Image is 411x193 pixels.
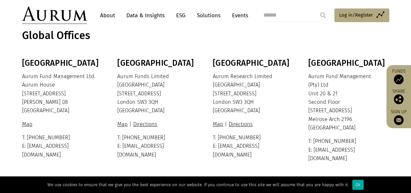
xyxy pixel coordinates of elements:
h3: [GEOGRAPHIC_DATA] [308,58,388,68]
a: Directions [132,121,159,127]
a: Funds [390,68,408,84]
p: Aurum Research Limited [GEOGRAPHIC_DATA] [STREET_ADDRESS] London SW3 3QH [GEOGRAPHIC_DATA] [213,72,292,115]
p: T: [PHONE_NUMBER] E: [EMAIL_ADDRESS][DOMAIN_NAME] [308,137,388,163]
p: | [213,120,292,129]
p: T: [PHONE_NUMBER] E: [EMAIL_ADDRESS][DOMAIN_NAME] [22,133,101,159]
div: Ok [352,180,364,190]
h3: [GEOGRAPHIC_DATA] [213,58,292,68]
a: ESG [173,9,189,21]
p: T: [PHONE_NUMBER] E: [EMAIL_ADDRESS][DOMAIN_NAME] [213,133,292,159]
p: Aurum Funds Limited [GEOGRAPHIC_DATA] [STREET_ADDRESS] London SW3 3QH [GEOGRAPHIC_DATA] [117,72,197,115]
a: About [97,9,118,21]
p: Aurum Fund Management Ltd. Aurum House [STREET_ADDRESS] [PERSON_NAME] 08 [GEOGRAPHIC_DATA] [22,72,101,115]
a: Map [22,121,34,127]
a: Map [117,121,129,127]
a: Events [229,9,248,21]
img: Access Funds [394,75,404,84]
img: Share this post [394,94,404,104]
p: | [117,120,197,129]
p: T: [PHONE_NUMBER] E: [EMAIL_ADDRESS][DOMAIN_NAME] [117,133,197,159]
a: Data & Insights [123,9,168,21]
span: Log in/Register [339,11,373,19]
a: Log in/Register [334,8,389,22]
img: Aurum [22,7,87,24]
a: Sign up [390,109,408,125]
h3: [GEOGRAPHIC_DATA] [117,58,197,68]
a: Map [213,121,225,127]
input: Submit [316,9,329,22]
a: Directions [227,121,254,127]
img: Sign up to our newsletter [394,115,404,125]
p: Aurum Fund Management (Pty) Ltd Unit 20 & 21 Second Floor [STREET_ADDRESS] Melrose Arch 2196 [GEO... [308,72,388,132]
a: Solutions [194,9,224,21]
h1: Global Offices [22,29,388,42]
h3: [GEOGRAPHIC_DATA] [22,58,101,68]
div: Share [390,89,408,104]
